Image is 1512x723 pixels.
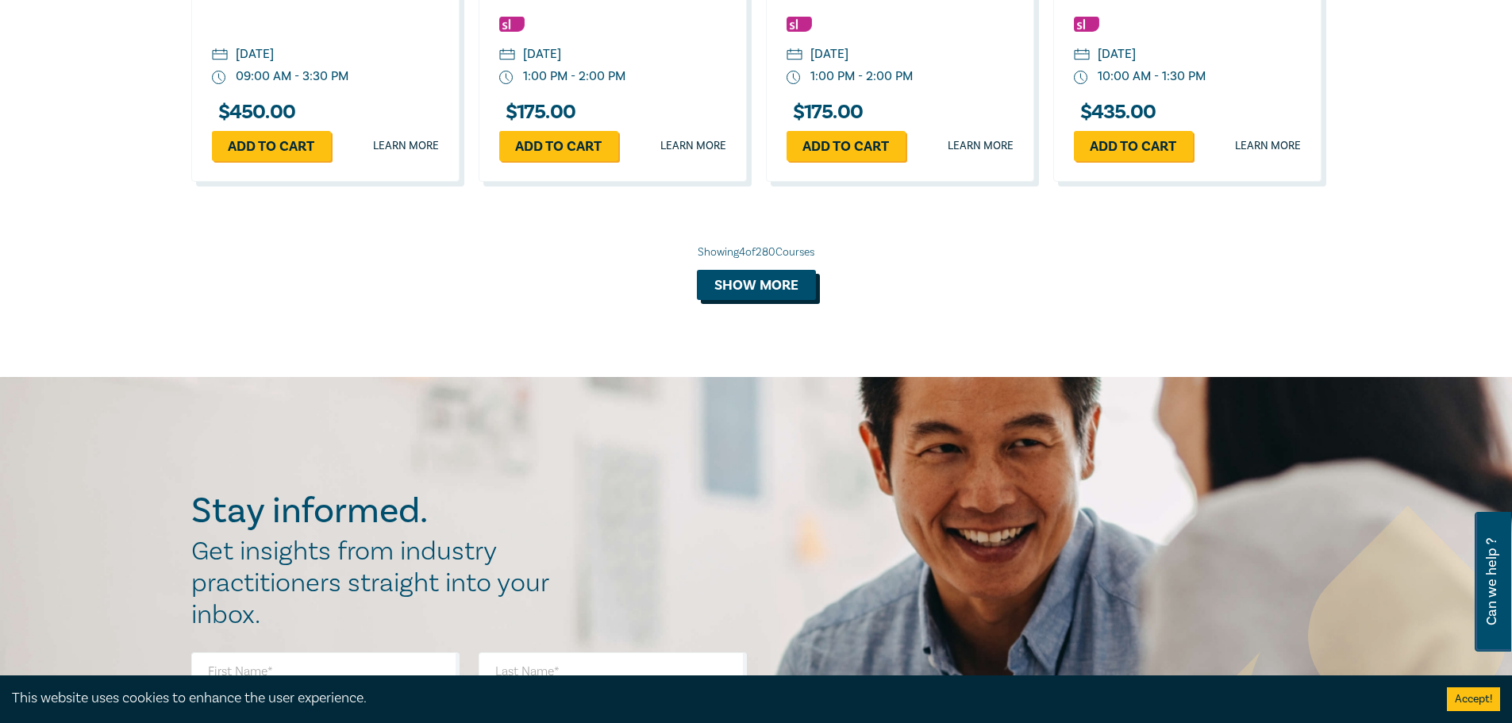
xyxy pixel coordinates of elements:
[191,652,460,690] input: First Name*
[499,48,515,63] img: calendar
[787,102,864,123] h3: $ 175.00
[373,138,439,154] a: Learn more
[191,490,566,532] h2: Stay informed.
[191,536,566,631] h2: Get insights from industry practitioners straight into your inbox.
[499,102,576,123] h3: $ 175.00
[787,71,801,85] img: watch
[810,45,848,63] div: [DATE]
[697,270,816,300] button: Show more
[212,71,226,85] img: watch
[1235,138,1301,154] a: Learn more
[499,131,618,161] a: Add to cart
[523,67,625,86] div: 1:00 PM - 2:00 PM
[1074,17,1099,32] img: Substantive Law
[499,71,514,85] img: watch
[948,138,1014,154] a: Learn more
[212,131,331,161] a: Add to cart
[236,67,348,86] div: 09:00 AM - 3:30 PM
[1447,687,1500,711] button: Accept cookies
[191,244,1322,260] div: Showing 4 of 280 Courses
[479,652,747,690] input: Last Name*
[1074,71,1088,85] img: watch
[499,17,525,32] img: Substantive Law
[236,45,274,63] div: [DATE]
[1098,67,1206,86] div: 10:00 AM - 1:30 PM
[1484,521,1499,642] span: Can we help ?
[1098,45,1136,63] div: [DATE]
[787,48,802,63] img: calendar
[810,67,913,86] div: 1:00 PM - 2:00 PM
[1074,102,1156,123] h3: $ 435.00
[212,102,296,123] h3: $ 450.00
[787,17,812,32] img: Substantive Law
[212,48,228,63] img: calendar
[12,688,1423,709] div: This website uses cookies to enhance the user experience.
[1074,48,1090,63] img: calendar
[660,138,726,154] a: Learn more
[787,131,906,161] a: Add to cart
[1074,131,1193,161] a: Add to cart
[523,45,561,63] div: [DATE]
